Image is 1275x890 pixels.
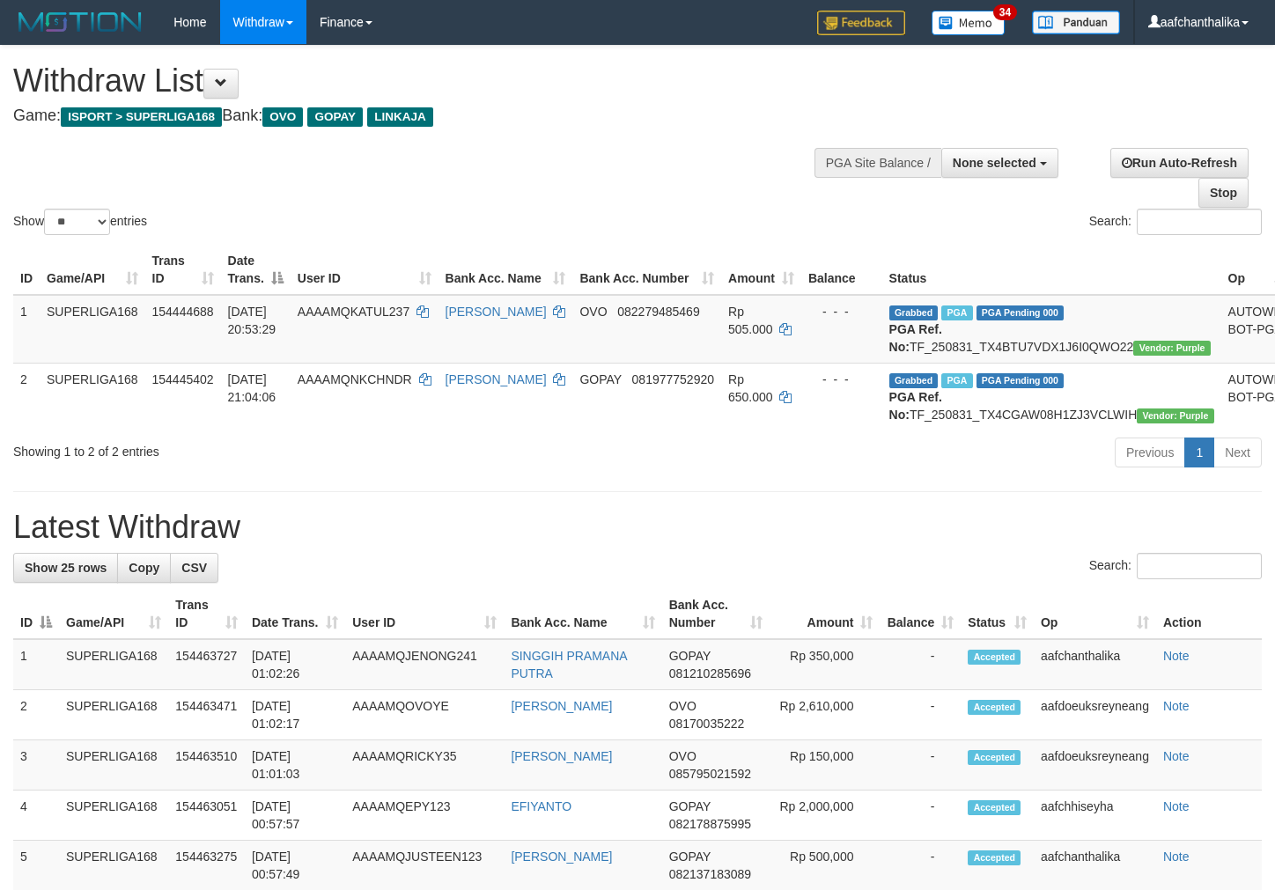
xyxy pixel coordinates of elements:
[345,589,504,639] th: User ID: activate to sort column ascending
[1034,690,1156,740] td: aafdoeuksreyneang
[298,305,409,319] span: AAAAMQKATUL237
[1089,209,1262,235] label: Search:
[770,740,880,791] td: Rp 150,000
[13,363,40,430] td: 2
[1163,850,1190,864] a: Note
[345,690,504,740] td: AAAAMQOVOYE
[245,589,345,639] th: Date Trans.: activate to sort column ascending
[245,690,345,740] td: [DATE] 01:02:17
[889,390,942,422] b: PGA Ref. No:
[1034,639,1156,690] td: aafchanthalika
[245,740,345,791] td: [DATE] 01:01:03
[669,666,751,680] span: Copy 081210285696 to clipboard
[770,791,880,841] td: Rp 2,000,000
[298,372,412,386] span: AAAAMQNKCHNDR
[817,11,905,35] img: Feedback.jpg
[1137,408,1213,423] span: Vendor URL: https://trx4.1velocity.biz
[168,690,245,740] td: 154463471
[59,791,168,841] td: SUPERLIGA168
[808,303,875,320] div: - - -
[1156,589,1262,639] th: Action
[25,561,107,575] span: Show 25 rows
[1213,438,1262,467] a: Next
[59,639,168,690] td: SUPERLIGA168
[968,700,1021,715] span: Accepted
[181,561,207,575] span: CSV
[669,717,745,731] span: Copy 08170035222 to clipboard
[728,372,773,404] span: Rp 650.000
[13,245,40,295] th: ID
[669,799,711,813] span: GOPAY
[1089,553,1262,579] label: Search:
[1034,740,1156,791] td: aafdoeuksreyneang
[168,639,245,690] td: 154463727
[117,553,171,583] a: Copy
[770,690,880,740] td: Rp 2,610,000
[880,740,961,791] td: -
[170,553,218,583] a: CSV
[61,107,222,127] span: ISPORT > SUPERLIGA168
[977,305,1065,320] span: PGA Pending
[1115,438,1185,467] a: Previous
[968,800,1021,815] span: Accepted
[446,372,547,386] a: [PERSON_NAME]
[446,305,547,319] a: [PERSON_NAME]
[814,148,941,178] div: PGA Site Balance /
[345,791,504,841] td: AAAAMQEPY123
[511,749,612,763] a: [PERSON_NAME]
[669,867,751,881] span: Copy 082137183089 to clipboard
[307,107,363,127] span: GOPAY
[367,107,433,127] span: LINKAJA
[579,305,607,319] span: OVO
[40,245,145,295] th: Game/API: activate to sort column ascending
[728,305,773,336] span: Rp 505.000
[880,639,961,690] td: -
[721,245,801,295] th: Amount: activate to sort column ascending
[669,699,696,713] span: OVO
[59,690,168,740] td: SUPERLIGA168
[13,510,1262,545] h1: Latest Withdraw
[669,850,711,864] span: GOPAY
[770,589,880,639] th: Amount: activate to sort column ascending
[13,553,118,583] a: Show 25 rows
[152,305,214,319] span: 154444688
[511,850,612,864] a: [PERSON_NAME]
[617,305,699,319] span: Copy 082279485469 to clipboard
[1163,699,1190,713] a: Note
[662,589,770,639] th: Bank Acc. Number: activate to sort column ascending
[511,649,626,680] a: SINGGIH PRAMANA PUTRA
[145,245,221,295] th: Trans ID: activate to sort column ascending
[1137,553,1262,579] input: Search:
[1137,209,1262,235] input: Search:
[439,245,573,295] th: Bank Acc. Name: activate to sort column ascending
[1032,11,1120,34] img: panduan.png
[1163,649,1190,663] a: Note
[889,322,942,354] b: PGA Ref. No:
[511,699,612,713] a: [PERSON_NAME]
[1133,341,1210,356] span: Vendor URL: https://trx4.1velocity.biz
[228,372,276,404] span: [DATE] 21:04:06
[669,649,711,663] span: GOPAY
[941,305,972,320] span: Marked by aafsoycanthlai
[59,589,168,639] th: Game/API: activate to sort column ascending
[59,740,168,791] td: SUPERLIGA168
[669,749,696,763] span: OVO
[932,11,1006,35] img: Button%20Memo.svg
[889,373,939,388] span: Grabbed
[1163,799,1190,813] a: Note
[880,589,961,639] th: Balance: activate to sort column ascending
[40,295,145,364] td: SUPERLIGA168
[245,791,345,841] td: [DATE] 00:57:57
[882,245,1221,295] th: Status
[13,209,147,235] label: Show entries
[1198,178,1249,208] a: Stop
[880,791,961,841] td: -
[941,373,972,388] span: Marked by aafchhiseyha
[808,371,875,388] div: - - -
[13,639,59,690] td: 1
[245,639,345,690] td: [DATE] 01:02:26
[889,305,939,320] span: Grabbed
[13,589,59,639] th: ID: activate to sort column descending
[882,363,1221,430] td: TF_250831_TX4CGAW08H1ZJ3VCLWIH
[504,589,661,639] th: Bank Acc. Name: activate to sort column ascending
